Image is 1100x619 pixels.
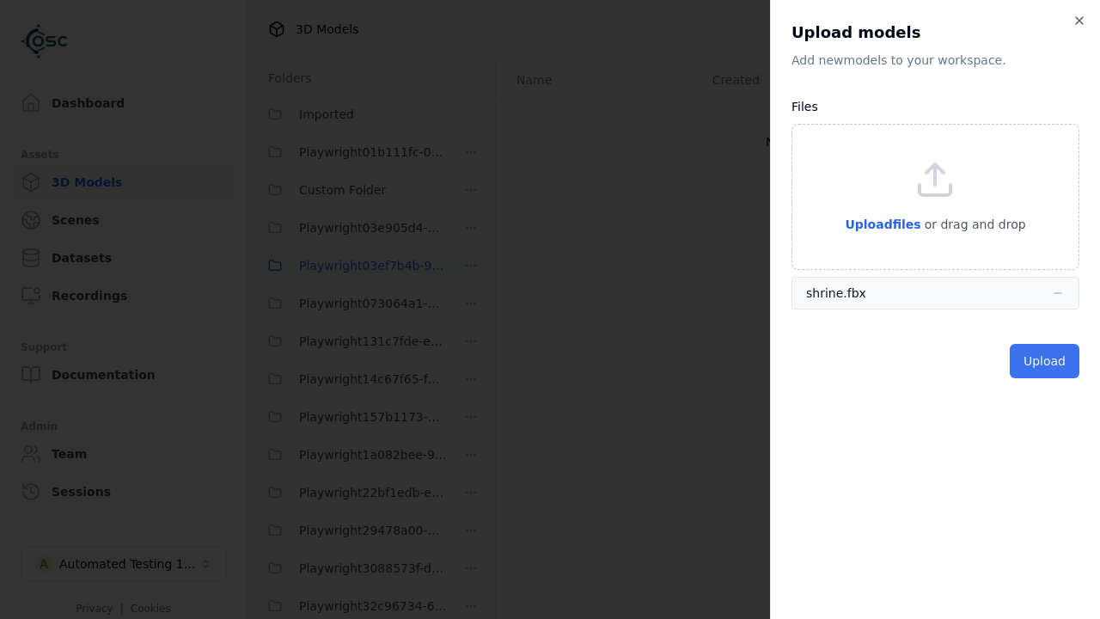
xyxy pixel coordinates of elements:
[1010,344,1079,378] button: Upload
[791,21,1079,45] h2: Upload models
[806,285,866,302] div: shrine.fbx
[845,218,920,231] span: Upload files
[921,214,1026,235] p: or drag and drop
[791,100,818,113] label: Files
[791,52,1079,69] p: Add new model s to your workspace.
